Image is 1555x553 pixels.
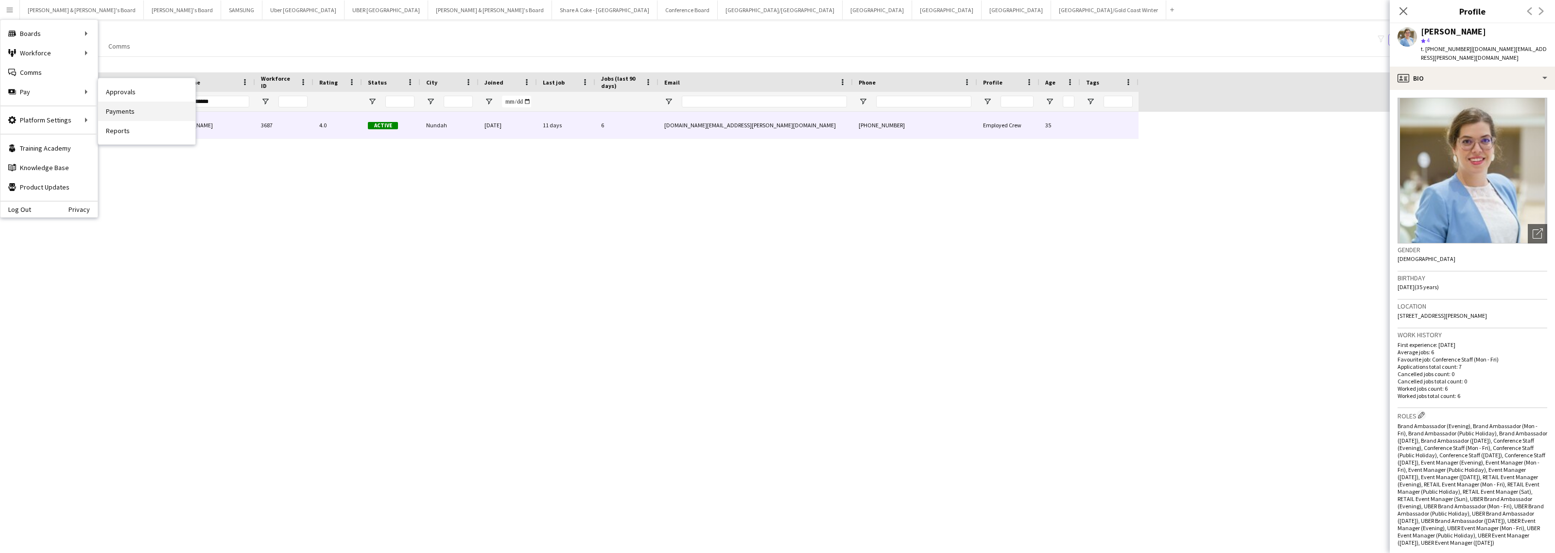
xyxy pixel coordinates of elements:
[1421,45,1547,61] span: | [DOMAIN_NAME][EMAIL_ADDRESS][PERSON_NAME][DOMAIN_NAME]
[108,42,130,51] span: Comms
[1390,5,1555,17] h3: Profile
[0,82,98,102] div: Pay
[1398,392,1547,399] p: Worked jobs total count: 6
[98,82,195,102] a: Approvals
[876,96,971,107] input: Phone Filter Input
[859,97,867,106] button: Open Filter Menu
[221,0,262,19] button: SAMSUNG
[853,112,977,138] div: [PHONE_NUMBER]
[1398,283,1439,291] span: [DATE] (35 years)
[484,79,503,86] span: Joined
[69,206,98,213] a: Privacy
[537,112,595,138] div: 11 days
[0,138,98,158] a: Training Academy
[20,0,144,19] button: [PERSON_NAME] & [PERSON_NAME]'s Board
[1398,356,1547,363] p: Favourite job: Conference Staff (Mon - Fri)
[595,112,658,138] div: 6
[166,112,255,138] div: [PERSON_NAME]
[261,97,270,106] button: Open Filter Menu
[368,97,377,106] button: Open Filter Menu
[601,75,641,89] span: Jobs (last 90 days)
[1398,410,1547,420] h3: Roles
[1398,302,1547,311] h3: Location
[262,0,345,19] button: Uber [GEOGRAPHIC_DATA]
[278,96,308,107] input: Workforce ID Filter Input
[1001,96,1034,107] input: Profile Filter Input
[0,158,98,177] a: Knowledge Base
[912,0,982,19] button: [GEOGRAPHIC_DATA]
[1398,98,1547,243] img: Crew avatar or photo
[0,24,98,43] div: Boards
[0,63,98,82] a: Comms
[426,97,435,106] button: Open Filter Menu
[484,97,493,106] button: Open Filter Menu
[664,97,673,106] button: Open Filter Menu
[1390,67,1555,90] div: Bio
[385,96,415,107] input: Status Filter Input
[479,112,537,138] div: [DATE]
[1086,79,1099,86] span: Tags
[1398,330,1547,339] h3: Work history
[1398,245,1547,254] h3: Gender
[1039,112,1080,138] div: 35
[189,96,249,107] input: Last Name Filter Input
[502,96,531,107] input: Joined Filter Input
[682,96,847,107] input: Email Filter Input
[255,112,313,138] div: 3687
[658,112,853,138] div: [DOMAIN_NAME][EMAIL_ADDRESS][PERSON_NAME][DOMAIN_NAME]
[1398,370,1547,378] p: Cancelled jobs count: 0
[144,0,221,19] button: [PERSON_NAME]'s Board
[0,43,98,63] div: Workforce
[1398,363,1547,370] p: Applications total count: 7
[1104,96,1133,107] input: Tags Filter Input
[104,40,134,52] a: Comms
[664,79,680,86] span: Email
[983,79,1002,86] span: Profile
[98,121,195,140] a: Reports
[319,79,338,86] span: Rating
[1398,422,1547,546] span: Brand Ambassador (Evening), Brand Ambassador (Mon - Fri), Brand Ambassador (Public Holiday), Bran...
[261,75,296,89] span: Workforce ID
[1045,79,1055,86] span: Age
[859,79,876,86] span: Phone
[657,0,718,19] button: Conference Board
[1086,97,1095,106] button: Open Filter Menu
[1398,385,1547,392] p: Worked jobs count: 6
[428,0,552,19] button: [PERSON_NAME] & [PERSON_NAME]'s Board
[1045,97,1054,106] button: Open Filter Menu
[543,79,565,86] span: Last job
[345,0,428,19] button: UBER [GEOGRAPHIC_DATA]
[1398,348,1547,356] p: Average jobs: 6
[1398,341,1547,348] p: First experience: [DATE]
[426,79,437,86] span: City
[1063,96,1074,107] input: Age Filter Input
[1051,0,1166,19] button: [GEOGRAPHIC_DATA]/Gold Coast Winter
[982,0,1051,19] button: [GEOGRAPHIC_DATA]
[718,0,843,19] button: [GEOGRAPHIC_DATA]/[GEOGRAPHIC_DATA]
[552,0,657,19] button: Share A Coke - [GEOGRAPHIC_DATA]
[98,102,195,121] a: Payments
[1398,312,1487,319] span: [STREET_ADDRESS][PERSON_NAME]
[368,122,398,129] span: Active
[983,97,992,106] button: Open Filter Menu
[1421,45,1471,52] span: t. [PHONE_NUMBER]
[0,206,31,213] a: Log Out
[1528,224,1547,243] div: Open photos pop-in
[0,110,98,130] div: Platform Settings
[313,112,362,138] div: 4.0
[1398,378,1547,385] p: Cancelled jobs total count: 0
[977,112,1039,138] div: Employed Crew
[1398,274,1547,282] h3: Birthday
[1427,36,1430,44] span: 4
[1421,27,1486,36] div: [PERSON_NAME]
[1388,34,1437,46] button: Everyone2,200
[420,112,479,138] div: Nundah
[1398,255,1455,262] span: [DEMOGRAPHIC_DATA]
[444,96,473,107] input: City Filter Input
[368,79,387,86] span: Status
[843,0,912,19] button: [GEOGRAPHIC_DATA]
[0,177,98,197] a: Product Updates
